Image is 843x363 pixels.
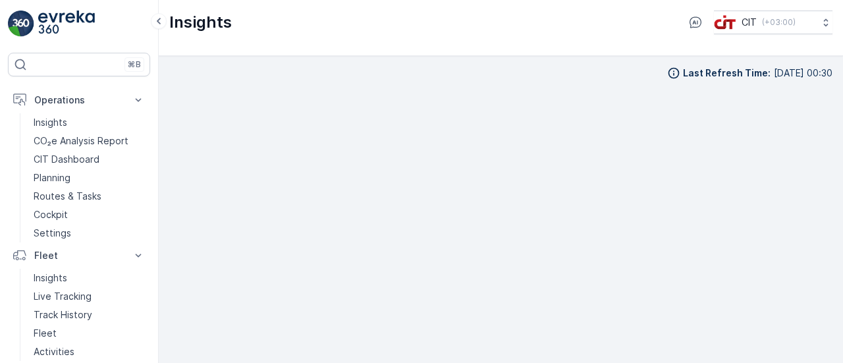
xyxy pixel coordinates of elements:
[34,208,68,221] p: Cockpit
[28,343,150,361] a: Activities
[34,327,57,340] p: Fleet
[128,59,141,70] p: ⌘B
[714,11,832,34] button: CIT(+03:00)
[34,249,124,262] p: Fleet
[8,87,150,113] button: Operations
[34,94,124,107] p: Operations
[34,271,67,285] p: Insights
[34,190,101,203] p: Routes & Tasks
[28,132,150,150] a: CO₂e Analysis Report
[28,113,150,132] a: Insights
[28,206,150,224] a: Cockpit
[28,287,150,306] a: Live Tracking
[28,169,150,187] a: Planning
[28,224,150,242] a: Settings
[169,12,232,33] p: Insights
[742,16,757,29] p: CIT
[28,269,150,287] a: Insights
[8,242,150,269] button: Fleet
[8,11,34,37] img: logo
[34,227,71,240] p: Settings
[34,290,92,303] p: Live Tracking
[34,308,92,321] p: Track History
[34,134,128,148] p: CO₂e Analysis Report
[28,150,150,169] a: CIT Dashboard
[34,116,67,129] p: Insights
[683,67,771,80] p: Last Refresh Time :
[28,324,150,343] a: Fleet
[28,306,150,324] a: Track History
[28,187,150,206] a: Routes & Tasks
[38,11,95,37] img: logo_light-DOdMpM7g.png
[714,15,736,30] img: cit-logo_pOk6rL0.png
[34,171,70,184] p: Planning
[34,153,99,166] p: CIT Dashboard
[34,345,74,358] p: Activities
[774,67,832,80] p: [DATE] 00:30
[762,17,796,28] p: ( +03:00 )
